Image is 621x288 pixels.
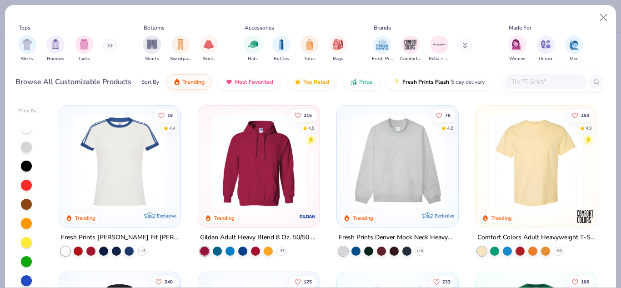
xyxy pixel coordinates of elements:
[485,115,588,209] img: 029b8af0-80e6-406f-9fdc-fdf898547912
[386,74,491,90] button: Fresh Prints Flash5 day delivery
[359,78,372,86] span: Price
[154,109,177,121] button: Like
[47,56,64,62] span: Hoodies
[225,78,233,86] img: most_fav.gif
[586,125,592,131] div: 4.9
[508,35,526,62] button: filter button
[235,78,273,86] span: Most Favorited
[46,35,65,62] button: filter button
[447,125,453,131] div: 4.8
[304,56,316,62] span: Totes
[536,35,555,62] div: filter for Unisex
[248,56,258,62] span: Hats
[303,280,311,284] span: 125
[376,38,389,51] img: Fresh Prints Image
[22,39,32,50] img: Shirts Image
[245,24,274,32] div: Accessories
[46,35,65,62] div: filter for Hoodies
[442,280,451,284] span: 233
[50,39,60,50] img: Hoodies Image
[303,113,311,117] span: 215
[508,35,526,62] div: filter for Women
[170,56,191,62] span: Sweatpants
[200,232,318,243] div: Gildan Adult Heavy Blend 8 Oz. 50/50 Hooded Sweatshirt
[219,74,280,90] button: Most Favorited
[567,109,594,121] button: Like
[248,39,258,50] img: Hats Image
[68,115,171,209] img: e5540c4d-e74a-4e58-9a52-192fe86bec9f
[145,56,159,62] span: Shorts
[15,76,131,87] div: Browse All Customizable Products
[449,115,552,209] img: a90f7c54-8796-4cb2-9d6e-4e9644cfe0fe
[300,35,319,62] div: filter for Totes
[290,109,316,121] button: Like
[372,35,393,62] div: filter for Fresh Prints
[346,115,449,209] img: f5d85501-0dbb-4ee4-b115-c08fa3845d83
[79,39,89,50] img: Tanks Image
[431,109,455,121] button: Like
[429,35,450,62] div: filter for Bella + Canvas
[576,207,594,226] img: Comfort Colors logo
[343,74,379,90] button: Price
[143,35,161,62] button: filter button
[432,38,446,51] img: Bella + Canvas Image
[299,207,317,226] img: Gildan logo
[61,232,179,243] div: Fresh Prints [PERSON_NAME] Fit [PERSON_NAME] Shirt with Stripes
[272,35,290,62] div: filter for Bottles
[170,35,191,62] button: filter button
[244,35,262,62] div: filter for Hats
[244,35,262,62] button: filter button
[400,35,421,62] div: filter for Comfort Colors
[339,232,456,243] div: Fresh Prints Denver Mock Neck Heavyweight Sweatshirt
[435,213,454,219] span: Exclusive
[333,39,343,50] img: Bags Image
[294,78,301,86] img: TopRated.gif
[429,35,450,62] button: filter button
[287,74,336,90] button: Top Rated
[404,38,417,51] img: Comfort Colors Image
[429,56,450,62] span: Bella + Canvas
[200,35,218,62] button: filter button
[170,35,191,62] div: filter for Sweatpants
[300,35,319,62] button: filter button
[21,56,33,62] span: Shirts
[595,9,612,26] button: Close
[308,125,314,131] div: 4.8
[272,35,290,62] button: filter button
[374,24,391,32] div: Brands
[445,113,451,117] span: 76
[207,115,310,209] img: 01756b78-01f6-4cc6-8d8a-3c30c1a0c8ac
[175,39,185,50] img: Sweatpants Image
[75,35,93,62] button: filter button
[569,39,579,50] img: Men Image
[512,39,522,50] img: Women Image
[372,35,393,62] button: filter button
[581,280,589,284] span: 106
[509,56,526,62] span: Women
[400,35,421,62] button: filter button
[402,78,449,86] span: Fresh Prints Flash
[329,35,347,62] div: filter for Bags
[18,35,36,62] button: filter button
[75,35,93,62] div: filter for Tanks
[555,248,562,254] span: + 60
[303,78,329,86] span: Top Rated
[147,39,157,50] img: Shorts Image
[139,248,145,254] span: + 15
[416,248,423,254] span: + 10
[310,115,414,209] img: a164e800-7022-4571-a324-30c76f641635
[274,56,289,62] span: Bottles
[581,113,589,117] span: 293
[18,35,36,62] div: filter for Shirts
[329,35,347,62] button: filter button
[393,78,401,86] img: flash.gif
[539,56,552,62] span: Unisex
[144,24,165,32] div: Bottoms
[509,24,531,32] div: Made For
[511,76,581,87] input: Try "T-Shirt"
[157,213,177,219] span: Exclusive
[451,77,485,87] span: 5 day delivery
[204,39,214,50] img: Skirts Image
[372,56,393,62] span: Fresh Prints
[19,24,30,32] div: Tops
